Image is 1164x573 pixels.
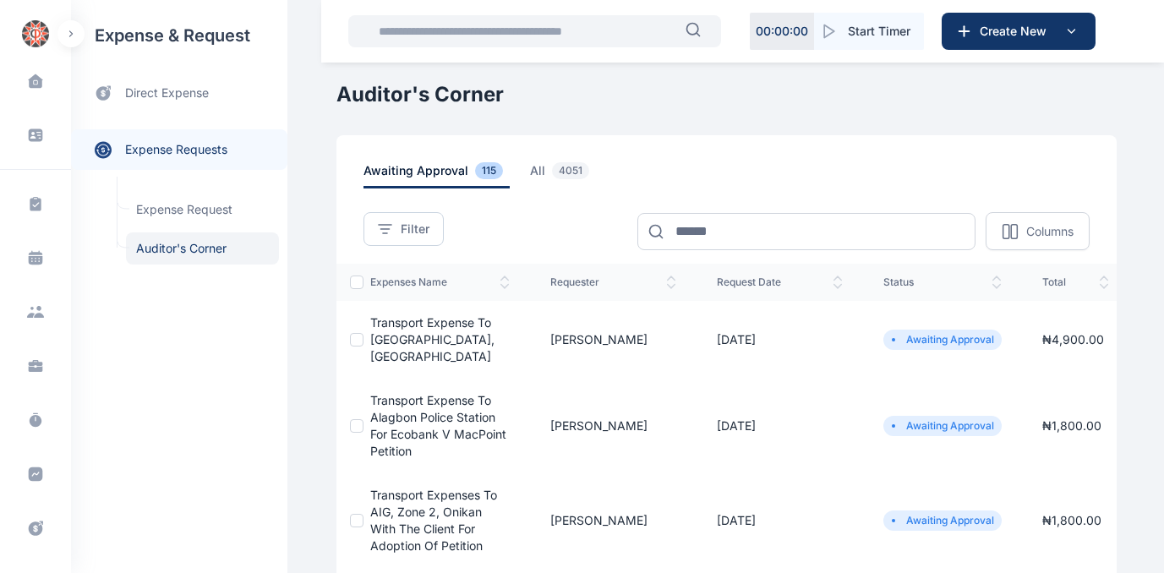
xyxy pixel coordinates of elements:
[552,162,589,179] span: 4051
[1042,276,1109,289] span: total
[697,473,863,568] td: [DATE]
[1042,513,1101,527] span: ₦ 1,800.00
[126,194,279,226] a: Expense Request
[71,129,287,170] a: expense requests
[890,514,995,527] li: Awaiting Approval
[401,221,429,237] span: Filter
[530,379,697,473] td: [PERSON_NAME]
[530,162,596,188] span: all
[717,276,843,289] span: request date
[756,23,808,40] p: 00 : 00 : 00
[475,162,503,179] span: 115
[883,276,1002,289] span: status
[986,212,1090,250] button: Columns
[697,379,863,473] td: [DATE]
[125,85,209,102] span: direct expense
[71,116,287,170] div: expense requests
[814,13,924,50] button: Start Timer
[1042,332,1104,347] span: ₦ 4,900.00
[550,276,676,289] span: Requester
[370,393,506,458] a: Transport expense to Alagbon Police Station for Ecobank v MacPoint Petition
[530,162,616,188] a: all4051
[370,276,510,289] span: expenses Name
[973,23,1061,40] span: Create New
[126,232,279,265] a: Auditor's Corner
[363,162,530,188] a: awaiting approval115
[370,315,495,363] a: Transport expense to [GEOGRAPHIC_DATA], [GEOGRAPHIC_DATA]
[1042,418,1101,433] span: ₦ 1,800.00
[530,301,697,379] td: [PERSON_NAME]
[890,333,995,347] li: Awaiting Approval
[530,473,697,568] td: [PERSON_NAME]
[71,71,287,116] a: direct expense
[697,301,863,379] td: [DATE]
[363,162,510,188] span: awaiting approval
[848,23,910,40] span: Start Timer
[1026,223,1074,240] p: Columns
[370,488,497,553] a: Transport expenses to AIG, Zone 2, Onikan with the client for adoption of petition
[942,13,1096,50] button: Create New
[890,419,995,433] li: Awaiting Approval
[336,81,1117,108] h1: Auditor's Corner
[363,212,444,246] button: Filter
